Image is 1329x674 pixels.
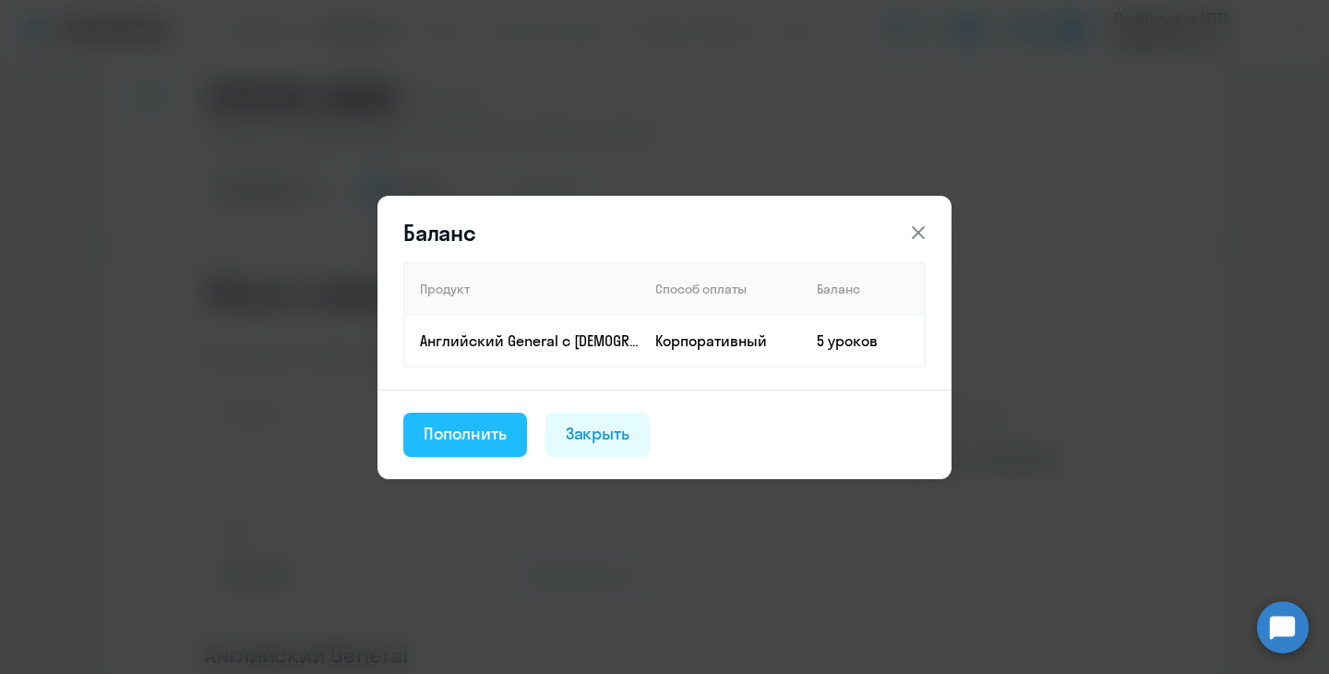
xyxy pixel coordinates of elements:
[641,315,802,367] td: Корпоративный
[641,263,802,315] th: Способ оплаты
[566,422,630,446] div: Закрыть
[420,331,640,351] p: Английский General с [DEMOGRAPHIC_DATA] преподавателем
[377,218,952,247] header: Баланс
[403,413,527,457] button: Пополнить
[404,263,641,315] th: Продукт
[545,413,651,457] button: Закрыть
[802,315,925,367] td: 5 уроков
[424,422,507,446] div: Пополнить
[802,263,925,315] th: Баланс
